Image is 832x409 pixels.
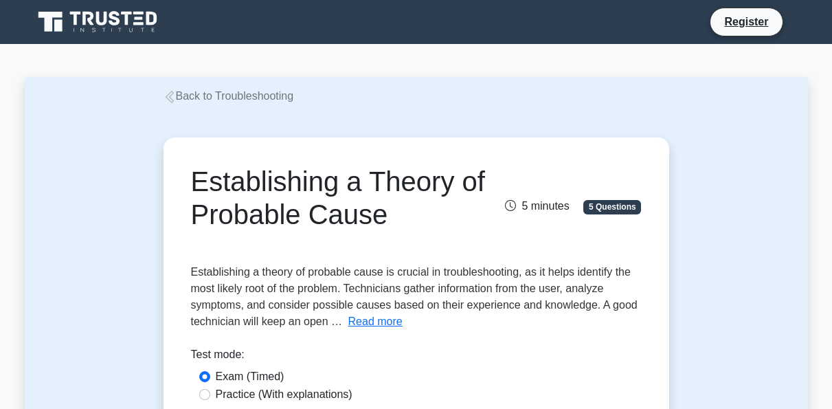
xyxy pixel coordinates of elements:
div: Test mode: [191,346,642,368]
label: Practice (With explanations) [216,386,352,403]
button: Read more [348,313,403,330]
h1: Establishing a Theory of Probable Cause [191,165,486,231]
label: Exam (Timed) [216,368,284,385]
span: Establishing a theory of probable cause is crucial in troubleshooting, as it helps identify the m... [191,266,638,327]
span: 5 minutes [505,200,569,212]
span: 5 Questions [583,200,641,214]
a: Register [716,13,776,30]
a: Back to Troubleshooting [164,90,294,102]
